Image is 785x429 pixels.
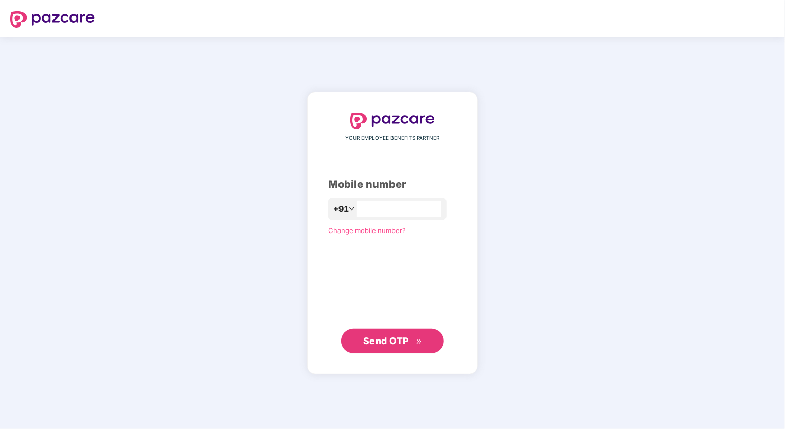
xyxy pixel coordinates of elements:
span: double-right [416,338,422,345]
a: Change mobile number? [328,226,406,235]
span: Send OTP [363,335,409,346]
img: logo [350,113,435,129]
span: +91 [333,203,349,216]
span: YOUR EMPLOYEE BENEFITS PARTNER [346,134,440,142]
div: Mobile number [328,176,457,192]
button: Send OTPdouble-right [341,329,444,353]
img: logo [10,11,95,28]
span: down [349,206,355,212]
